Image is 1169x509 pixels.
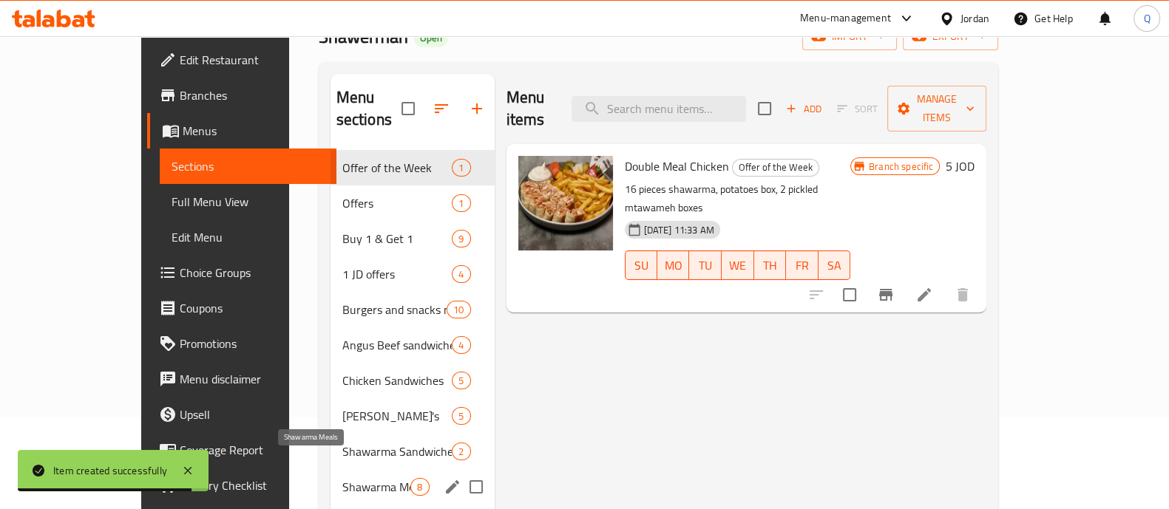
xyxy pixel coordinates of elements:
[180,51,325,69] span: Edit Restaurant
[863,160,939,174] span: Branch specific
[868,277,904,312] button: Branch-specific-item
[452,443,470,460] div: items
[147,42,336,78] a: Edit Restaurant
[180,299,325,317] span: Coupons
[452,336,470,354] div: items
[728,255,748,276] span: WE
[887,86,986,131] button: Manage items
[625,250,657,280] button: SU
[915,27,986,46] span: export
[147,255,336,290] a: Choice Groups
[53,462,167,479] div: Item created successfully
[180,441,325,459] span: Coverage Report
[760,255,781,276] span: TH
[410,478,429,496] div: items
[172,193,325,211] span: Full Menu View
[342,372,453,389] span: Chicken Sandwiches
[452,372,470,389] div: items
[411,480,428,494] span: 8
[453,409,470,423] span: 5
[453,197,470,211] span: 1
[331,150,495,185] div: Offer of the Week1
[960,10,989,27] div: Jordan
[424,91,459,126] span: Sort sections
[452,159,470,177] div: items
[780,98,827,120] button: Add
[342,407,453,425] span: [PERSON_NAME]'s
[342,443,453,460] span: Shawarma Sandwiches
[342,194,453,212] span: Offers
[147,78,336,113] a: Branches
[518,156,613,250] img: Double Meal Chicken
[452,230,470,247] div: items
[625,155,729,177] span: Double Meal Chicken
[160,148,336,184] a: Sections
[625,180,851,217] p: 16 pieces shawarma, potatoes box, 2 pickled mtawameh boxes
[800,10,891,27] div: Menu-management
[336,86,401,131] h2: Menu sections
[147,432,336,468] a: Coverage Report
[453,374,470,388] span: 5
[786,250,819,280] button: FR
[342,265,453,283] span: 1 JD offers
[638,223,720,237] span: [DATE] 11:33 AM
[453,161,470,175] span: 1
[453,232,470,246] span: 9
[824,255,845,276] span: SA
[414,32,448,44] span: Open
[147,290,336,326] a: Coupons
[663,255,684,276] span: MO
[342,159,453,177] span: Offer of the Week
[819,250,851,280] button: SA
[784,100,824,117] span: Add
[183,122,325,140] span: Menus
[147,113,336,148] a: Menus
[160,184,336,219] a: Full Menu View
[452,194,470,212] div: items
[945,277,980,312] button: delete
[342,478,411,496] span: Shawarma Meals
[695,255,716,276] span: TU
[160,219,336,255] a: Edit Menu
[331,398,495,434] div: [PERSON_NAME]'s5
[689,250,722,280] button: TU
[342,301,447,318] span: Burgers and snacks meal
[172,157,325,175] span: Sections
[393,93,424,124] span: Select all sections
[459,91,495,126] button: Add section
[147,326,336,361] a: Promotions
[342,336,453,354] span: Angus Beef sandwiches Burger
[780,98,827,120] span: Add item
[732,159,819,177] div: Offer of the Week
[506,86,555,131] h2: Menu items
[899,90,975,127] span: Manage items
[733,159,819,176] span: Offer of the Week
[331,256,495,292] div: 1 JD offers4
[180,264,325,281] span: Choice Groups
[946,156,975,177] h6: 5 JOD
[453,338,470,352] span: 4
[331,327,495,363] div: Angus Beef sandwiches Burger4
[180,370,325,388] span: Menu disclaimer
[147,397,336,432] a: Upsell
[1143,10,1150,27] span: Q
[631,255,651,276] span: SU
[915,286,933,304] a: Edit menu item
[147,361,336,397] a: Menu disclaimer
[147,468,336,503] a: Grocery Checklist
[180,476,325,494] span: Grocery Checklist
[180,406,325,423] span: Upsell
[834,279,865,310] span: Select to update
[331,363,495,398] div: Chicken Sandwiches5
[452,265,470,283] div: items
[722,250,754,280] button: WE
[331,221,495,256] div: Buy 1 & Get 19
[342,230,453,247] span: Buy 1 & Get 1
[453,267,470,281] span: 4
[331,185,495,221] div: Offers1
[331,434,495,469] div: Shawarma Sandwiches2
[180,86,325,104] span: Branches
[657,250,690,280] button: MO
